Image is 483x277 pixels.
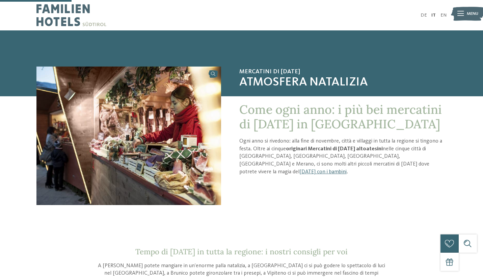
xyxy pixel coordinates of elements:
[239,137,447,176] p: Ogni anno si rivedono: alla fine di novembre, città e villaggi in tutta la regione si tingono a f...
[286,146,383,152] strong: originari Mercatini di [DATE] altoatesini
[239,68,447,76] span: Mercatini di [DATE]
[431,13,436,18] a: IT
[467,11,478,17] span: Menu
[299,169,347,175] a: [DATE] con i bambini
[36,67,221,205] img: Mercatini di Natale in Alto Adige: magia pura
[421,13,427,18] a: DE
[440,13,447,18] a: EN
[239,75,447,90] span: Atmosfera natalizia
[239,102,442,132] span: Come ogni anno: i più bei mercatini di [DATE] in [GEOGRAPHIC_DATA]
[135,247,348,256] span: Tempo di [DATE] in tutta la regione: i nostri consigli per voi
